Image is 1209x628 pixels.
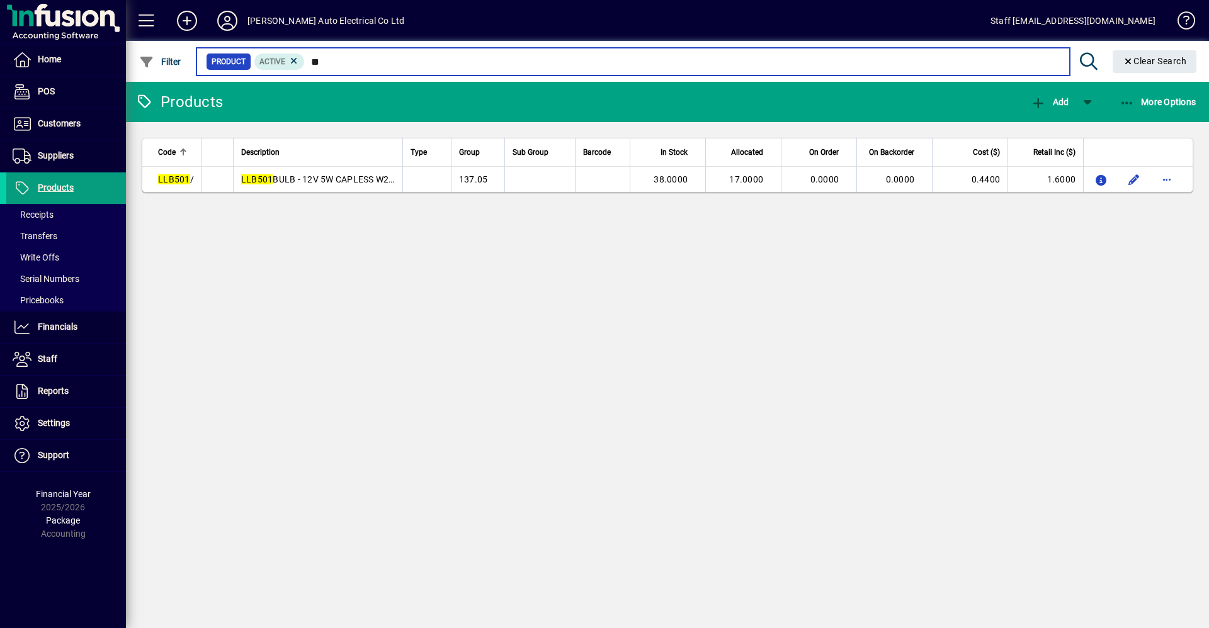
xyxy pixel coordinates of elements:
[241,174,421,184] span: BULB - 12V 5W CAPLESS W2.1X9.5D
[13,252,59,262] span: Write Offs
[1028,91,1072,113] button: Add
[459,145,497,159] div: Group
[1116,91,1200,113] button: More Options
[38,418,70,428] span: Settings
[809,145,839,159] span: On Order
[1113,50,1197,73] button: Clear
[207,9,247,32] button: Profile
[158,174,190,184] em: LLB501
[38,354,57,364] span: Staff
[247,11,404,31] div: [PERSON_NAME] Auto Electrical Co Ltd
[513,145,548,159] span: Sub Group
[6,440,126,471] a: Support
[38,86,55,96] span: POS
[1031,97,1069,107] span: Add
[459,145,480,159] span: Group
[136,50,184,73] button: Filter
[932,167,1007,192] td: 0.4400
[158,145,194,159] div: Code
[241,145,395,159] div: Description
[38,322,77,332] span: Financials
[513,145,567,159] div: Sub Group
[6,289,126,311] a: Pricebooks
[38,450,69,460] span: Support
[46,515,80,525] span: Package
[1120,97,1196,107] span: More Options
[38,150,74,160] span: Suppliers
[1123,56,1187,66] span: Clear Search
[713,145,775,159] div: Allocated
[13,295,64,305] span: Pricebooks
[38,182,74,193] span: Products
[36,489,91,499] span: Financial Year
[13,274,79,284] span: Serial Numbers
[6,268,126,289] a: Serial Numbers
[259,57,285,66] span: Active
[810,174,839,184] span: 0.0000
[1168,3,1193,43] a: Knowledge Base
[1157,169,1177,189] button: More options
[6,344,126,375] a: Staff
[212,55,246,68] span: Product
[1007,167,1083,192] td: 1.6000
[167,9,207,32] button: Add
[158,145,176,159] span: Code
[886,174,915,184] span: 0.0000
[661,145,688,159] span: In Stock
[973,145,1000,159] span: Cost ($)
[583,145,622,159] div: Barcode
[158,174,194,184] span: /
[135,92,223,112] div: Products
[789,145,850,159] div: On Order
[654,174,688,184] span: 38.0000
[6,311,126,343] a: Financials
[459,174,488,184] span: 137.05
[6,376,126,407] a: Reports
[6,44,126,76] a: Home
[729,174,763,184] span: 17.0000
[6,408,126,439] a: Settings
[241,145,280,159] span: Description
[583,145,611,159] span: Barcode
[638,145,699,159] div: In Stock
[990,11,1155,31] div: Staff [EMAIL_ADDRESS][DOMAIN_NAME]
[254,53,305,70] mat-chip: Activation Status: Active
[13,231,57,241] span: Transfers
[869,145,914,159] span: On Backorder
[6,204,126,225] a: Receipts
[865,145,926,159] div: On Backorder
[6,76,126,108] a: POS
[411,145,443,159] div: Type
[6,225,126,247] a: Transfers
[13,210,54,220] span: Receipts
[6,140,126,172] a: Suppliers
[6,247,126,268] a: Write Offs
[6,108,126,140] a: Customers
[1033,145,1076,159] span: Retail Inc ($)
[1124,169,1144,189] button: Edit
[38,118,81,128] span: Customers
[139,57,181,67] span: Filter
[731,145,763,159] span: Allocated
[38,386,69,396] span: Reports
[411,145,427,159] span: Type
[241,174,273,184] em: LLB501
[38,54,61,64] span: Home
